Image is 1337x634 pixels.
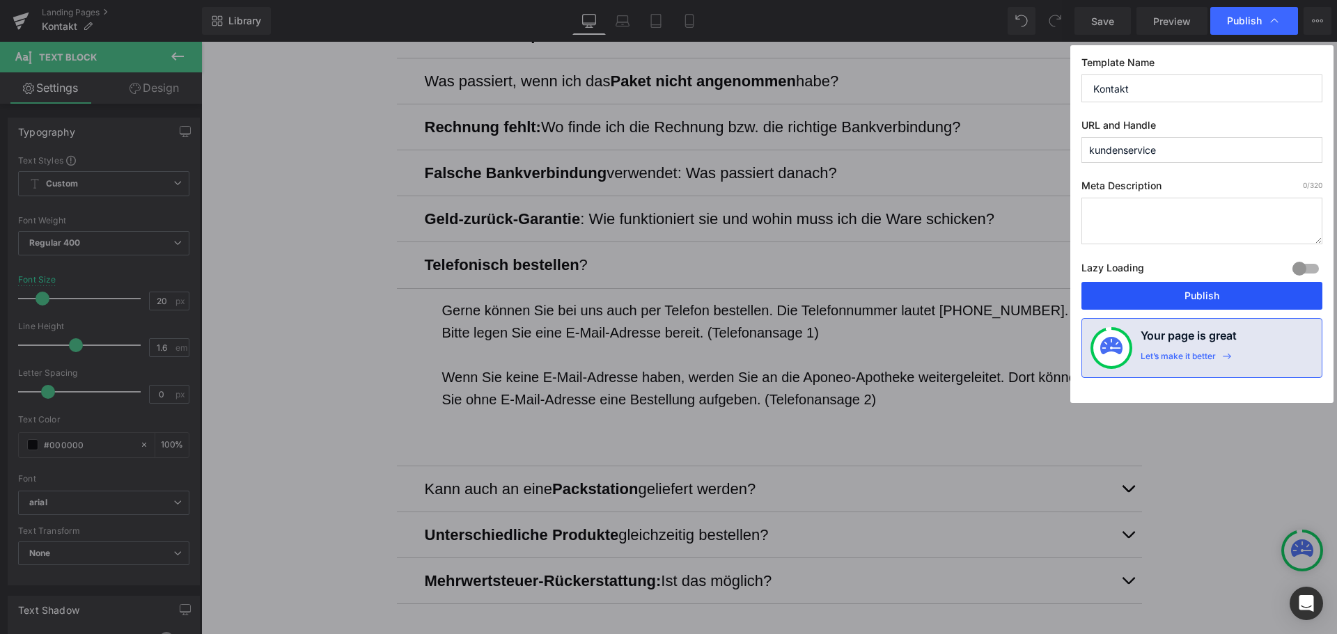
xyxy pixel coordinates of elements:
[1303,181,1307,189] span: 0
[224,165,913,189] p: : Wie funktioniert sie und wohin muss ich die Ware schicken?
[224,122,406,140] strong: Falsche Bankverbindung
[1227,15,1262,27] span: Publish
[1141,327,1237,351] h4: Your page is great
[241,257,896,302] p: Gerne können Sie bei uns auch per Telefon bestellen. Die Telefonnummer lautet [PHONE_NUMBER]. Bit...
[224,77,340,94] b: Rechnung fehlt:
[224,481,913,505] p: gleichzeitig bestellen?
[1081,259,1144,282] label: Lazy Loading
[224,211,913,235] p: ?
[1141,351,1216,369] div: Let’s make it better
[1081,180,1322,198] label: Meta Description
[224,73,913,97] p: Wo finde ich die Rechnung bzw. die richtige Bankverbindung?
[224,527,913,551] p: Ist das möglich?
[224,168,380,186] b: Geld-zurück-Garantie
[224,484,418,502] strong: Unterschiedliche Produkte
[224,214,378,232] strong: Telefonisch bestellen
[1081,119,1322,137] label: URL and Handle
[1100,337,1123,359] img: onboarding-status.svg
[224,530,460,548] strong: Mehrwertsteuer-Rückerstattung:
[1303,181,1322,189] span: /320
[224,435,913,459] p: Kann auch an eine geliefert werden?
[1081,56,1322,74] label: Template Name
[224,27,913,51] p: Was passiert, wenn ich das habe?
[224,119,913,143] p: verwendet: Was passiert danach?
[1290,587,1323,620] div: Open Intercom Messenger
[351,438,437,456] strong: Packstation
[1081,282,1322,310] button: Publish
[409,31,595,48] b: Paket nicht angenommen
[241,324,896,369] p: Wenn Sie keine E-Mail-Adresse haben, werden Sie an die Aponeo-Apotheke weitergeleitet. Dort könne...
